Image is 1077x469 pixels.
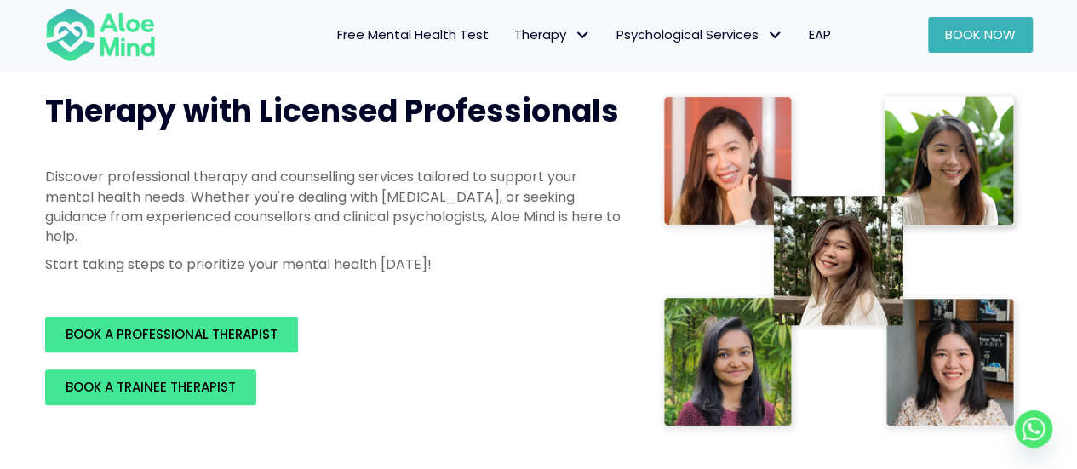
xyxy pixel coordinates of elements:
p: Discover professional therapy and counselling services tailored to support your mental health nee... [45,167,624,246]
p: Start taking steps to prioritize your mental health [DATE]! [45,255,624,274]
span: EAP [809,26,831,43]
span: Therapy with Licensed Professionals [45,89,619,133]
a: Psychological ServicesPsychological Services: submenu [604,17,796,53]
span: Therapy: submenu [570,23,595,48]
span: Psychological Services [616,26,783,43]
a: BOOK A PROFESSIONAL THERAPIST [45,317,298,352]
a: Whatsapp [1015,410,1052,448]
nav: Menu [178,17,844,53]
img: Therapist collage [658,90,1023,436]
a: Free Mental Health Test [324,17,501,53]
span: Therapy [514,26,591,43]
span: Psychological Services: submenu [763,23,788,48]
span: BOOK A PROFESSIONAL THERAPIST [66,325,278,343]
a: TherapyTherapy: submenu [501,17,604,53]
span: Book Now [945,26,1016,43]
a: BOOK A TRAINEE THERAPIST [45,369,256,405]
a: Book Now [928,17,1033,53]
a: EAP [796,17,844,53]
img: Aloe mind Logo [45,7,156,63]
span: Free Mental Health Test [337,26,489,43]
span: BOOK A TRAINEE THERAPIST [66,378,236,396]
